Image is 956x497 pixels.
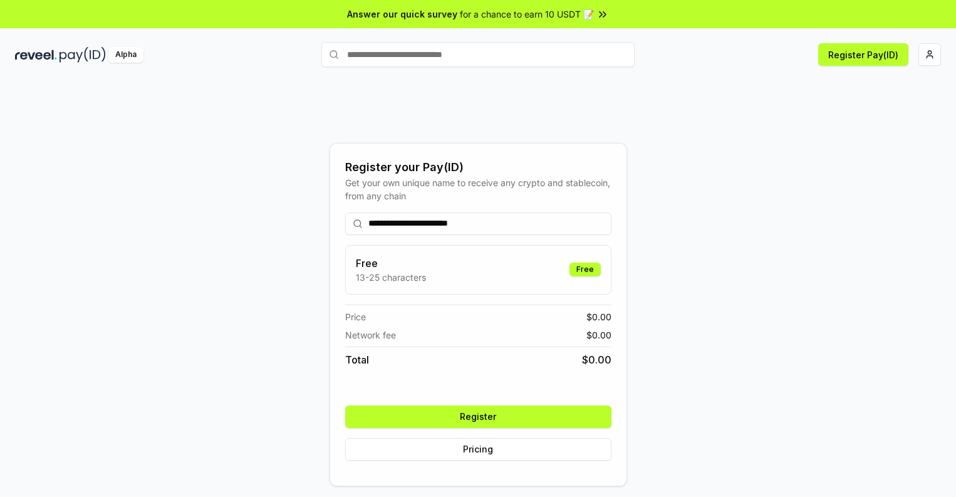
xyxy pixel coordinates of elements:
[108,47,143,63] div: Alpha
[345,310,366,323] span: Price
[345,328,396,342] span: Network fee
[586,310,611,323] span: $ 0.00
[347,8,457,21] span: Answer our quick survey
[356,256,426,271] h3: Free
[818,43,908,66] button: Register Pay(ID)
[345,405,611,428] button: Register
[569,263,601,276] div: Free
[586,328,611,342] span: $ 0.00
[60,47,106,63] img: pay_id
[460,8,594,21] span: for a chance to earn 10 USDT 📝
[345,159,611,176] div: Register your Pay(ID)
[345,438,611,461] button: Pricing
[356,271,426,284] p: 13-25 characters
[582,352,611,367] span: $ 0.00
[345,176,611,202] div: Get your own unique name to receive any crypto and stablecoin, from any chain
[15,47,57,63] img: reveel_dark
[345,352,369,367] span: Total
